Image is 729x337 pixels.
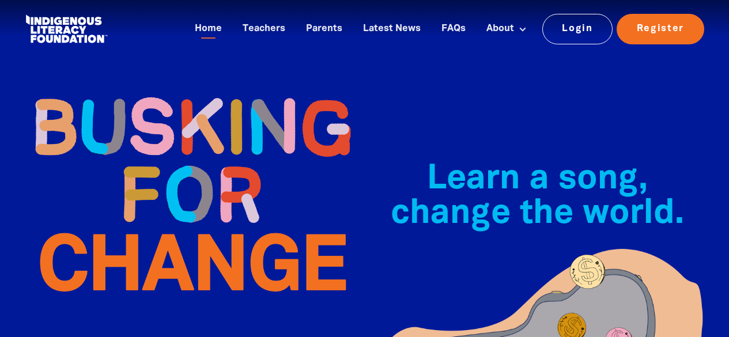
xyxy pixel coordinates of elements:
a: Register [617,14,704,44]
a: Parents [299,20,349,39]
span: Learn a song, change the world. [391,164,684,230]
a: Latest News [356,20,428,39]
a: Teachers [236,20,292,39]
a: About [479,20,534,39]
a: Login [542,14,613,44]
a: FAQs [435,20,473,39]
a: Home [188,20,229,39]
